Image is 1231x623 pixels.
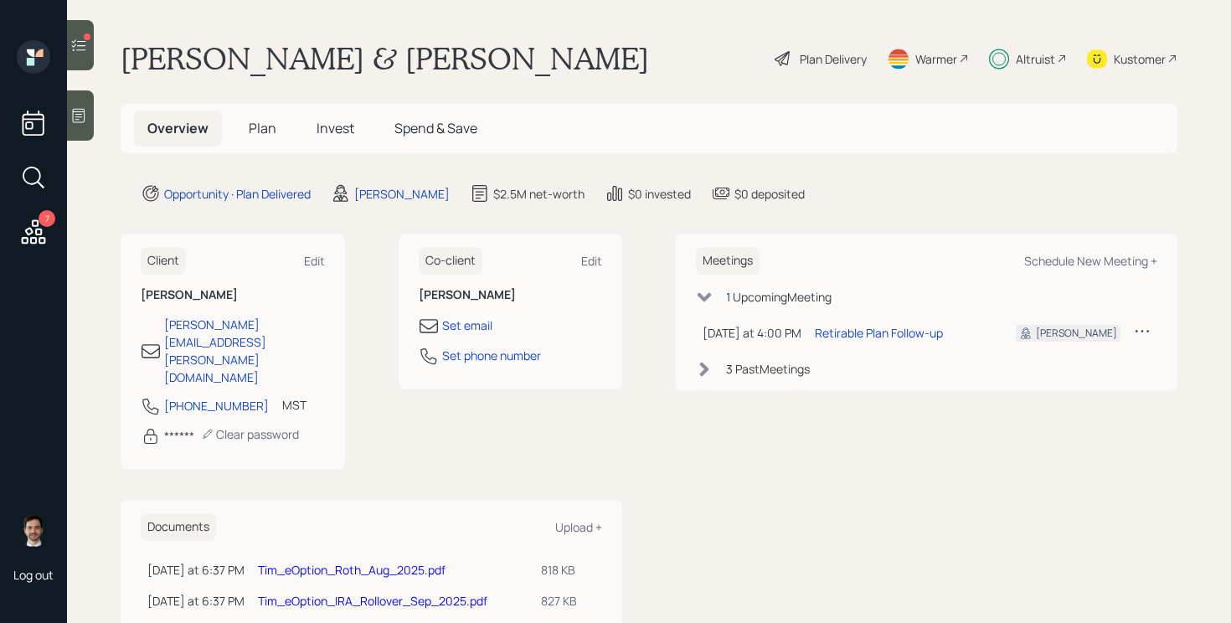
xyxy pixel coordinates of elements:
div: 1 Upcoming Meeting [726,288,832,306]
div: [PHONE_NUMBER] [164,397,269,414]
div: Plan Delivery [800,50,867,68]
div: Edit [581,253,602,269]
div: $0 invested [628,185,691,203]
span: Spend & Save [394,119,477,137]
div: Upload + [555,519,602,535]
div: Kustomer [1114,50,1166,68]
span: Invest [317,119,354,137]
h6: Documents [141,513,216,541]
div: Edit [304,253,325,269]
div: Clear password [201,426,299,442]
div: 7 [39,210,55,227]
h6: Client [141,247,186,275]
h6: [PERSON_NAME] [141,288,325,302]
h1: [PERSON_NAME] & [PERSON_NAME] [121,40,649,77]
h6: Meetings [696,247,760,275]
h6: [PERSON_NAME] [419,288,603,302]
div: $0 deposited [734,185,805,203]
span: Plan [249,119,276,137]
div: MST [282,396,306,414]
div: $2.5M net-worth [493,185,585,203]
div: 827 KB [541,592,595,610]
div: [PERSON_NAME] [1036,326,1117,341]
div: Warmer [915,50,957,68]
div: [DATE] at 6:37 PM [147,561,245,579]
div: Opportunity · Plan Delivered [164,185,311,203]
span: Overview [147,119,209,137]
div: [DATE] at 4:00 PM [703,324,801,342]
div: Retirable Plan Follow-up [815,324,943,342]
a: Tim_eOption_IRA_Rollover_Sep_2025.pdf [258,593,487,609]
a: Tim_eOption_Roth_Aug_2025.pdf [258,562,446,578]
div: [PERSON_NAME] [354,185,450,203]
div: Log out [13,567,54,583]
div: 818 KB [541,561,595,579]
div: Set phone number [442,347,541,364]
h6: Co-client [419,247,482,275]
img: jonah-coleman-headshot.png [17,513,50,547]
div: Set email [442,317,492,334]
div: 3 Past Meeting s [726,360,810,378]
div: [DATE] at 6:37 PM [147,592,245,610]
div: Altruist [1016,50,1055,68]
div: Schedule New Meeting + [1024,253,1157,269]
div: [PERSON_NAME][EMAIL_ADDRESS][PERSON_NAME][DOMAIN_NAME] [164,316,325,386]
